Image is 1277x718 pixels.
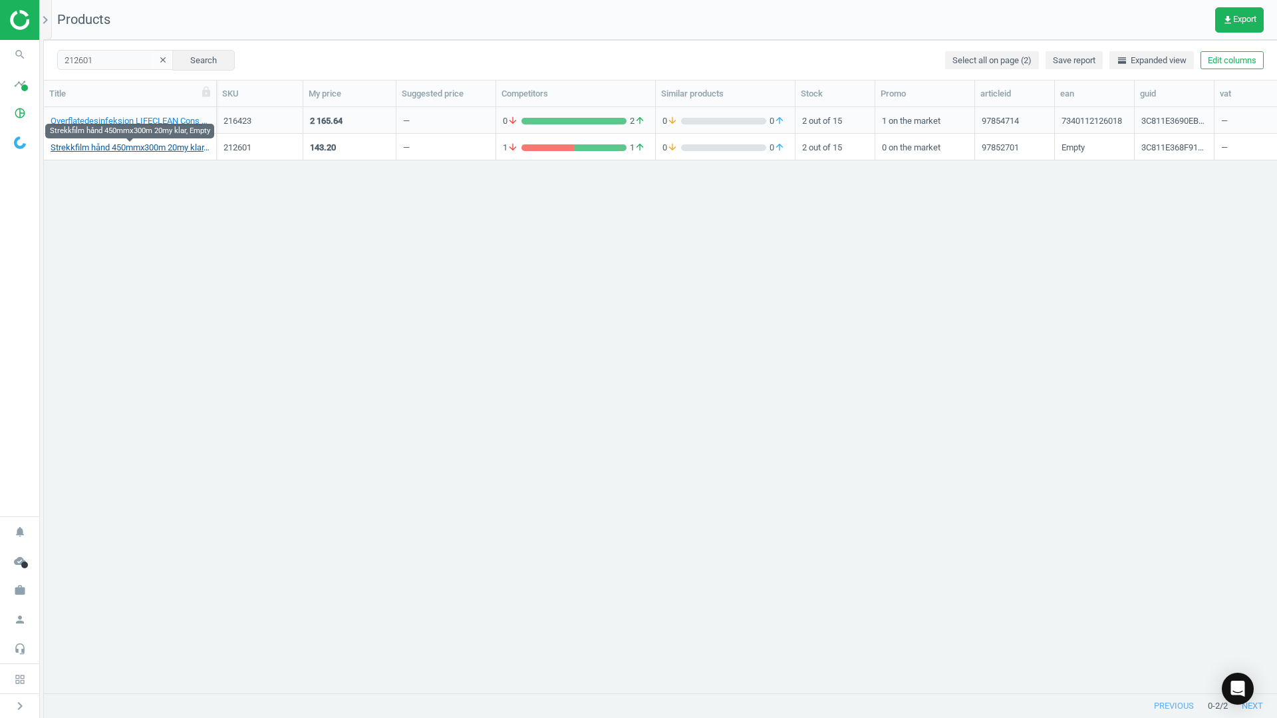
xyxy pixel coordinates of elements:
button: Edit columns [1201,51,1264,70]
div: Similar products [661,88,789,100]
span: 0 [662,115,681,127]
div: Suggested price [402,88,490,100]
i: arrow_downward [667,115,678,127]
div: 212601 [223,142,296,154]
div: — [403,115,410,132]
i: get_app [1222,15,1233,25]
div: 97854714 [982,115,1019,132]
div: 2 165.64 [310,115,343,127]
span: Export [1222,15,1256,25]
button: Search [172,50,235,70]
div: Strekkfilm hånd 450mmx300m 20my klar, Empty [45,124,214,138]
button: clear [153,51,173,70]
i: person [7,607,33,632]
i: chevron_right [37,12,53,28]
a: Overflatedesinfeksjon LIFECLEAN Cons 25L, 7340112126018 [51,115,210,127]
div: grid [44,107,1277,683]
button: get_appExport [1215,7,1264,33]
button: Save report [1046,51,1103,70]
i: timeline [7,71,33,96]
span: 0 - 2 [1208,700,1220,712]
i: arrow_downward [507,142,518,154]
i: arrow_upward [635,115,645,127]
span: 0 [662,142,681,154]
div: Title [49,88,211,100]
span: Expanded view [1117,55,1187,67]
button: next [1228,694,1277,718]
span: 1 [503,142,521,154]
div: 97852701 [982,142,1019,158]
button: Select all on page (2) [945,51,1039,70]
i: arrow_upward [635,142,645,154]
img: wGWNvw8QSZomAAAAABJRU5ErkJggg== [14,136,26,149]
span: 0 [503,115,521,127]
div: My price [309,88,390,100]
span: Save report [1053,55,1095,67]
div: articleid [980,88,1049,100]
div: 3C811E3690EB0447E06365033D0A47EC [1141,115,1207,132]
div: 0 on the market [882,135,968,158]
i: notifications [7,519,33,544]
i: pie_chart_outlined [7,100,33,126]
div: 1 on the market [882,108,968,132]
i: chevron_right [12,698,28,714]
span: Products [57,11,110,27]
i: work [7,578,33,603]
span: 2 [627,115,648,127]
div: 143.20 [310,142,336,154]
input: SKU/Title search [57,50,174,70]
div: 7340112126018 [1062,115,1122,132]
i: cloud_done [7,548,33,574]
button: horizontal_splitExpanded view [1109,51,1194,70]
div: Stock [801,88,869,100]
i: arrow_upward [774,115,785,127]
i: clear [158,55,168,65]
div: 2 out of 15 [802,135,868,158]
span: / 2 [1220,700,1228,712]
span: Select all on page (2) [952,55,1032,67]
i: arrow_downward [507,115,518,127]
div: guid [1140,88,1208,100]
div: 3C811E368F910447E06365033D0A47EC [1141,142,1207,158]
span: 1 [627,142,648,154]
i: search [7,42,33,67]
i: arrow_upward [774,142,785,154]
div: — [403,142,410,158]
i: horizontal_split [1117,55,1127,66]
i: arrow_downward [667,142,678,154]
div: SKU [222,88,297,100]
button: chevron_right [3,697,37,715]
div: Promo [881,88,969,100]
i: headset_mic [7,636,33,661]
div: Empty [1062,142,1085,158]
div: 2 out of 15 [802,108,868,132]
a: Strekkfilm hånd 450mmx300m 20my klar, Empty [51,142,210,154]
span: 0 [766,115,788,127]
div: Competitors [501,88,650,100]
div: ean [1060,88,1129,100]
span: 0 [766,142,788,154]
button: previous [1140,694,1208,718]
div: Open Intercom Messenger [1222,673,1254,705]
img: ajHJNr6hYgQAAAAASUVORK5CYII= [10,10,104,30]
div: 216423 [223,115,296,127]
